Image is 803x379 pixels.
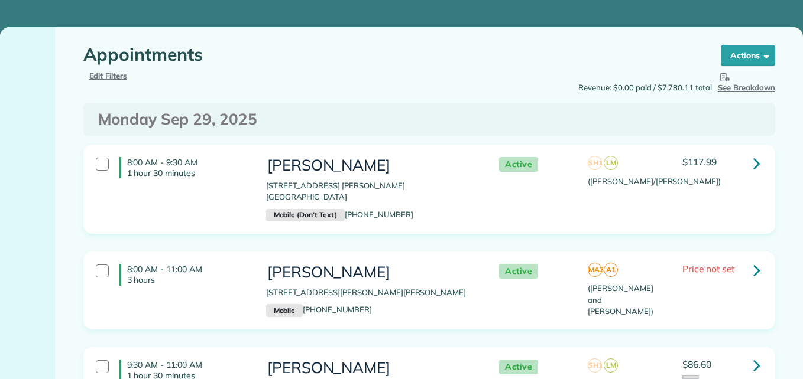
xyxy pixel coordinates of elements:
span: Active [499,264,538,279]
a: Mobile (Don't Text)[PHONE_NUMBER] [266,210,413,219]
p: 3 hours [127,275,248,285]
span: SH1 [588,156,602,170]
span: SH1 [588,358,602,373]
h1: Appointments [83,45,698,64]
span: See Breakdown [718,70,775,92]
span: $117.99 [682,156,717,168]
span: A1 [604,263,618,277]
a: Mobile[PHONE_NUMBER] [266,305,372,314]
button: Actions [721,45,775,66]
span: LM [604,358,618,373]
h3: [PERSON_NAME] [266,264,475,281]
h3: [PERSON_NAME] [266,157,475,174]
h4: 8:00 AM - 11:00 AM [119,264,248,285]
span: $86.60 [682,358,711,370]
span: Revenue: $0.00 paid / $7,780.11 total [578,82,712,94]
h3: Monday Sep 29, 2025 [98,111,760,128]
small: Mobile [266,304,303,317]
span: Active [499,360,538,374]
span: Active [499,157,538,172]
p: [STREET_ADDRESS][PERSON_NAME][PERSON_NAME] [266,287,475,299]
span: Price not set [682,263,734,275]
p: 1 hour 30 minutes [127,168,248,178]
p: [STREET_ADDRESS] [PERSON_NAME][GEOGRAPHIC_DATA] [266,180,475,203]
button: See Breakdown [718,70,775,94]
small: Mobile (Don't Text) [266,209,345,222]
span: MA3 [588,263,602,277]
span: LM [604,156,618,170]
h3: [PERSON_NAME] [266,360,475,377]
span: ([PERSON_NAME]/[PERSON_NAME]) [588,177,721,186]
span: ([PERSON_NAME] and [PERSON_NAME]) [588,283,653,316]
h4: 8:00 AM - 9:30 AM [119,157,248,178]
a: Edit Filters [89,71,128,80]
